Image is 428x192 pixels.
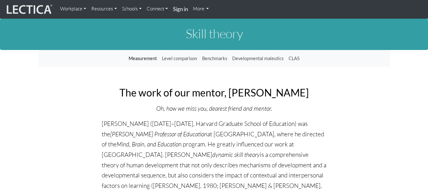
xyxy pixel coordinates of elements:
a: Workplace [58,3,89,15]
i: Oh, how we miss you, dearest friend and mentor. [156,105,272,112]
i: Mind, Brain, and Educatio [117,140,178,148]
a: Resources [89,3,119,15]
h1: Skill theory [38,27,390,40]
h2: The work of our mentor, [PERSON_NAME] [102,87,327,98]
i: [PERSON_NAME] Professor of Education [110,130,207,138]
a: Measurement [126,53,159,65]
a: Level comparison [159,53,200,65]
a: Benchmarks [200,53,230,65]
strong: Sign in [173,6,188,12]
a: Schools [119,3,144,15]
a: Developmental maieutics [230,53,286,65]
a: More [190,3,212,15]
i: dynamic skill theory [212,151,260,158]
img: lecticalive [5,3,53,15]
a: CLAS [286,53,302,65]
a: Sign in [170,3,190,16]
a: Connect [144,3,170,15]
